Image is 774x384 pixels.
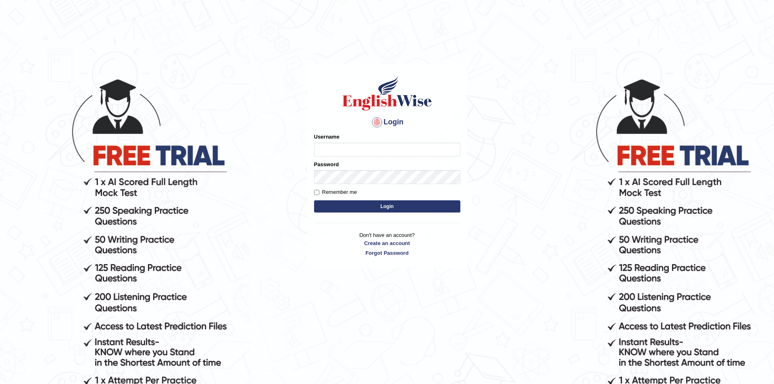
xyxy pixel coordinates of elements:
h4: Login [314,116,460,129]
button: Login [314,200,460,213]
input: Remember me [314,190,319,195]
label: Remember me [314,188,357,196]
label: Username [314,133,340,141]
label: Password [314,161,339,168]
a: Forgot Password [314,249,460,257]
img: Logo of English Wise sign in for intelligent practice with AI [341,75,434,112]
a: Create an account [314,239,460,247]
p: Don't have an account? [314,231,460,256]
